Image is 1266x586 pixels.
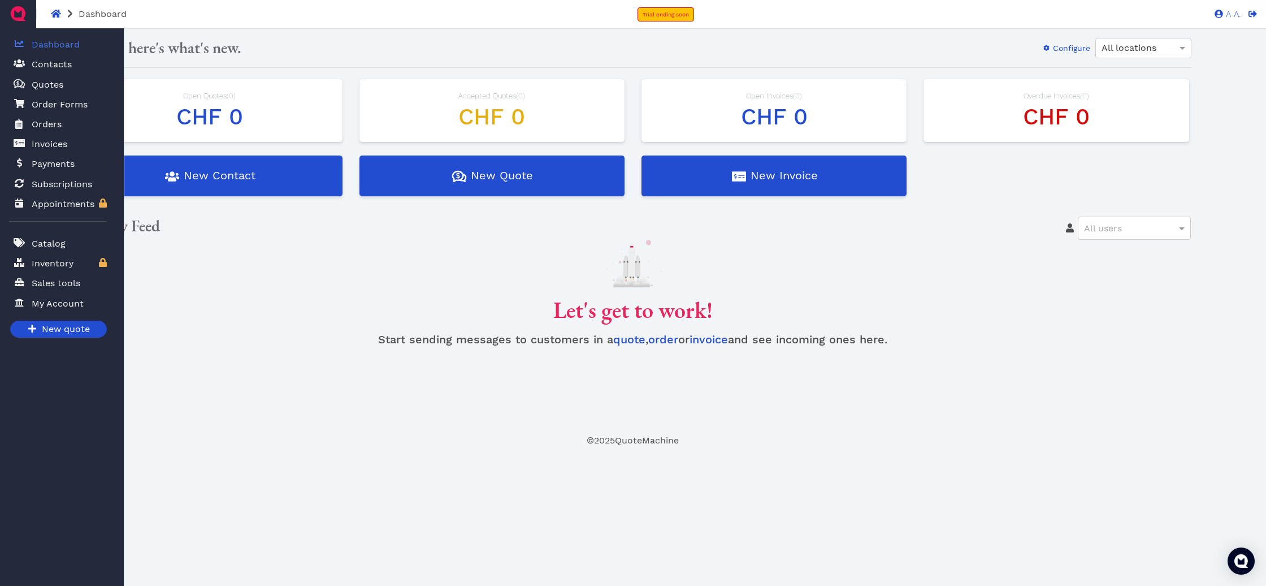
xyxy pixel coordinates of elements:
[456,172,460,180] tspan: $
[553,295,713,325] span: Let's get to work!
[1228,548,1255,575] div: Open Intercom Messenger
[32,98,88,111] span: Order Forms
[518,92,523,100] span: 0
[9,53,107,76] a: Contacts
[9,232,107,255] a: Catalog
[32,277,80,290] span: Sales tools
[741,104,808,130] span: CHF 0
[9,152,107,175] a: Payments
[1078,217,1190,239] div: All users
[648,333,678,346] a: order
[75,37,241,58] span: Hi A A, here's what's new.
[32,297,84,311] span: My Account
[66,434,1199,447] footer: © 2025 QuoteMachine
[1035,39,1091,57] button: Configure
[9,272,107,295] a: Sales tools
[605,240,661,287] img: launch.svg
[9,93,107,116] a: Order Forms
[32,197,94,211] span: Appointments
[613,333,645,346] a: quote
[653,91,895,102] div: Open Invoices ( )
[643,11,689,18] span: Trial ending soon
[9,132,107,156] a: Invoices
[10,321,107,338] a: New quote
[229,92,233,100] span: 0
[9,292,107,315] a: My Account
[371,91,613,102] div: Accepted Quotes ( )
[1209,8,1241,19] a: A A.
[638,7,694,21] a: Trial ending soon
[1023,104,1090,130] span: CHF 0
[32,257,73,270] span: Inventory
[9,33,107,56] a: Dashboard
[458,104,525,130] span: CHF 0
[32,137,67,151] span: Invoices
[641,156,907,196] button: New Invoice
[1082,92,1087,100] span: 0
[9,192,107,216] a: Appointments
[9,252,107,275] a: Inventory
[32,58,72,71] span: Contacts
[1102,42,1156,53] span: All locations
[176,104,243,130] span: CHF 0
[9,173,107,196] a: Subscriptions
[40,322,90,337] span: New quote
[32,78,63,92] span: Quotes
[1223,10,1241,19] span: A A.
[935,91,1177,102] div: Overdue Invoices ( )
[1051,44,1090,53] span: Configure
[690,333,728,346] a: invoice
[79,8,127,19] span: Dashboard
[32,38,80,51] span: Dashboard
[32,178,92,191] span: Subscriptions
[359,156,625,196] button: New Quote
[77,156,342,196] button: New Contact
[9,113,107,136] a: Orders
[795,92,800,100] span: 0
[88,91,331,102] div: Open Quotes ( )
[32,118,62,131] span: Orders
[378,333,887,346] span: Start sending messages to customers in a , or and see incoming ones here.
[9,73,107,96] a: Quotes
[32,237,66,251] span: Catalog
[9,5,27,23] img: QuoteM_icon_flat.png
[32,157,75,171] span: Payments
[16,80,20,86] tspan: $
